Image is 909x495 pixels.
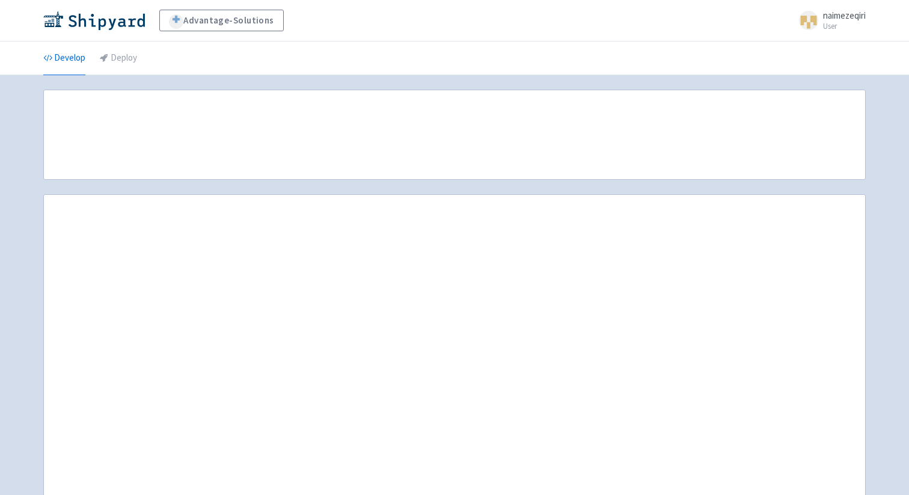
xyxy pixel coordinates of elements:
[823,10,866,21] span: naimezeqiri
[823,22,866,30] small: User
[792,11,866,30] a: naimezeqiri User
[43,11,145,30] img: Shipyard logo
[43,42,85,75] a: Develop
[100,42,137,75] a: Deploy
[159,10,284,31] a: Advantage-Solutions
